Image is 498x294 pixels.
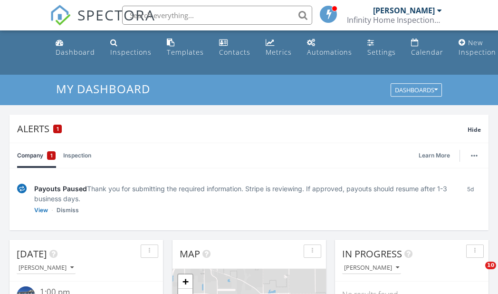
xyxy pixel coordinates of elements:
a: Learn More [419,151,456,160]
span: [DATE] [17,247,47,260]
span: Map [180,247,200,260]
button: Dashboards [391,84,442,97]
a: Templates [163,34,208,61]
div: Automations [307,48,352,57]
a: Metrics [262,34,296,61]
a: Contacts [215,34,254,61]
img: The Best Home Inspection Software - Spectora [50,5,71,26]
span: 10 [485,262,496,269]
a: Inspections [106,34,155,61]
a: Company [17,143,56,168]
img: under-review-2fe708636b114a7f4b8d.svg [17,184,27,194]
input: Search everything... [122,6,312,25]
span: 1 [57,126,59,132]
a: View [34,206,48,215]
iframe: Intercom live chat [466,262,488,284]
a: Automations (Basic) [303,34,356,61]
a: Inspection [63,143,91,168]
span: Payouts Paused [34,185,87,193]
a: Settings [364,34,400,61]
div: New Inspection [459,38,496,57]
div: Dashboards [395,87,438,94]
div: Contacts [219,48,250,57]
div: Thank you for submitting the required information. Stripe is reviewing. If approved, payouts shou... [34,184,452,204]
div: Alerts [17,122,468,135]
span: SPECTORA [77,5,155,25]
div: Templates [167,48,204,57]
div: [PERSON_NAME] [373,6,435,15]
button: [PERSON_NAME] [342,262,401,274]
img: ellipsis-632cfdd7c38ec3a7d453.svg [471,155,478,157]
div: Inspections [110,48,152,57]
a: Calendar [407,34,447,61]
div: Metrics [266,48,292,57]
a: SPECTORA [50,13,155,33]
a: Dashboard [52,34,99,61]
span: My Dashboard [56,81,150,97]
div: Dashboard [56,48,95,57]
a: Dismiss [57,206,79,215]
div: [PERSON_NAME] [344,265,399,271]
div: 5d [460,184,481,215]
span: In Progress [342,247,402,260]
div: Infinity Home Inspections, LLC [347,15,442,25]
button: [PERSON_NAME] [17,262,76,274]
div: Calendar [411,48,443,57]
a: Zoom in [178,274,192,289]
span: 1 [50,151,53,160]
div: [PERSON_NAME] [19,265,74,271]
span: Hide [468,126,481,134]
div: Settings [367,48,396,57]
